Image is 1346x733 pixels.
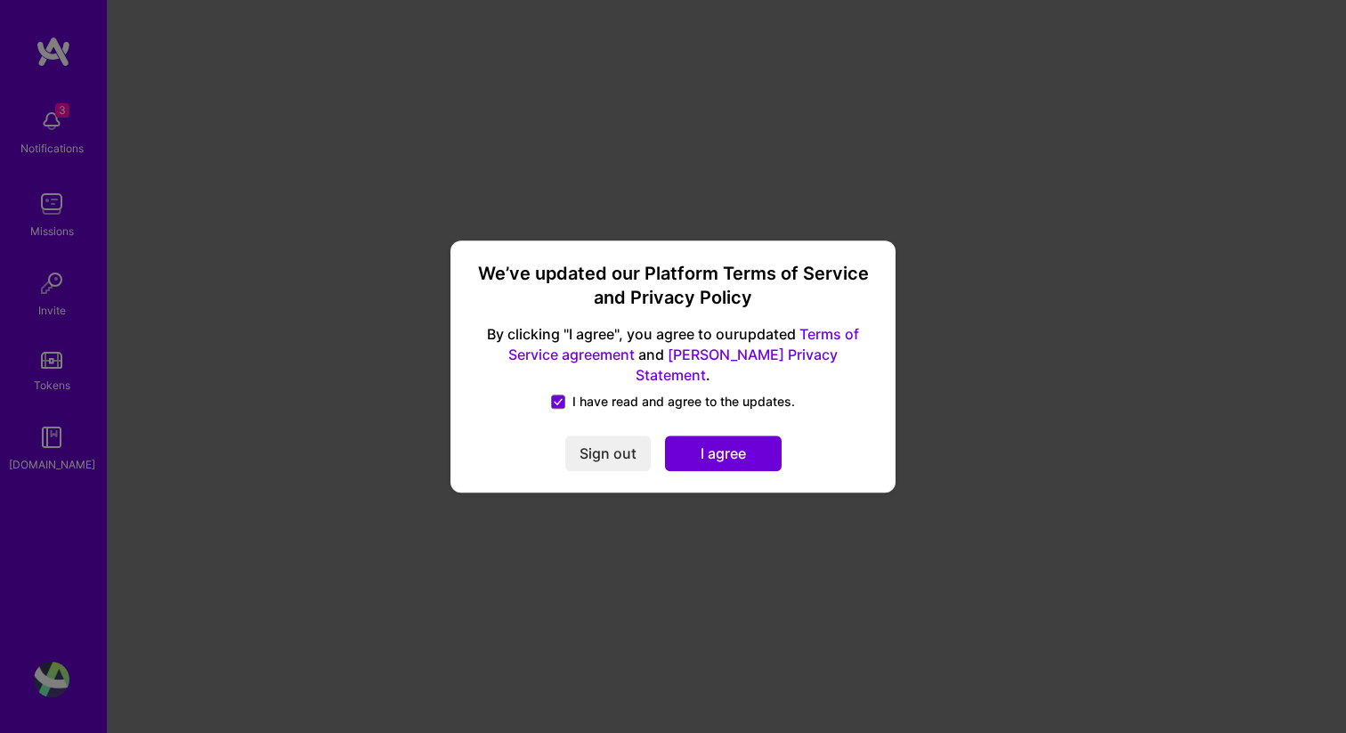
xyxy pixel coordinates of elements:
[636,346,838,384] a: [PERSON_NAME] Privacy Statement
[572,393,795,411] span: I have read and agree to the updates.
[565,436,651,471] button: Sign out
[472,262,874,311] h3: We’ve updated our Platform Terms of Service and Privacy Policy
[508,326,859,364] a: Terms of Service agreement
[665,436,782,471] button: I agree
[472,325,874,387] span: By clicking "I agree", you agree to our updated and .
